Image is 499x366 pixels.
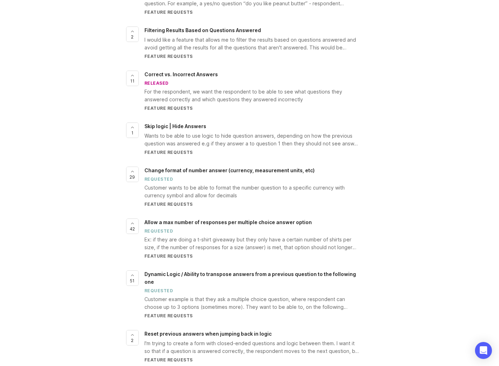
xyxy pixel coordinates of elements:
span: 1 [131,130,133,136]
button: 11 [126,71,139,86]
div: Customer wants to be able to format the number question to a specific currency with currency symb... [144,184,361,199]
button: 29 [126,167,139,182]
div: Wants to be able to use logic to hide question answers, depending on how the previous question wa... [144,132,361,148]
a: Change format of number answer (currency, measurement units, etc)requestedCustomer wants to be ab... [144,167,373,207]
div: Feature Requests [144,105,361,111]
span: Reset previous answers when jumping back in logic [144,331,272,337]
div: I would like a feature that allows me to filter the results based on questions answered and avoid... [144,36,361,52]
div: requested [144,228,173,234]
a: Correct vs. Incorrect AnswersreleasedFor the respondent, we want the respondent to be able to see... [144,71,373,111]
div: Feature Requests [144,53,361,59]
a: Skip logic | Hide AnswersWants to be able to use logic to hide question answers, depending on how... [144,122,373,155]
div: Feature Requests [144,357,361,363]
span: Dynamic Logic / Ability to transpose answers from a previous question to the following one [144,271,356,285]
div: requested [144,176,173,182]
span: 2 [131,337,133,343]
a: Dynamic Logic / Ability to transpose answers from a previous question to the following onerequest... [144,270,373,319]
span: Filtering Results Based on Questions Answered [144,27,261,33]
span: Skip logic | Hide Answers [144,123,206,129]
div: Feature Requests [144,9,361,15]
div: Customer example is that they ask a multiple choice question, where respondent can choose up to 3... [144,295,361,311]
div: Open Intercom Messenger [475,342,492,359]
span: Change format of number answer (currency, measurement units, etc) [144,167,315,173]
div: For the respondent, we want the respondent to be able to see what questions they answered correct... [144,88,361,103]
a: Reset previous answers when jumping back in logicI'm trying to create a form with closed-ended qu... [144,330,373,363]
div: requested [144,288,173,294]
div: Feature Requests [144,149,361,155]
span: Correct vs. Incorrect Answers [144,71,218,77]
button: 2 [126,330,139,346]
div: Feature Requests [144,201,361,207]
div: Feature Requests [144,313,361,319]
span: 51 [130,278,135,284]
span: 11 [130,78,135,84]
button: 51 [126,270,139,286]
a: Allow a max number of responses per multiple choice answer optionrequestedEx: if they are doing a... [144,218,373,259]
div: released [144,80,169,86]
button: 2 [126,26,139,42]
button: 42 [126,218,139,234]
div: Ex: if they are doing a t-shirt giveaway but they only have a certain number of shirts per size, ... [144,236,361,251]
div: Feature Requests [144,253,361,259]
a: Filtering Results Based on Questions AnsweredI would like a feature that allows me to filter the ... [144,26,373,59]
button: 1 [126,122,139,138]
span: 42 [130,226,135,232]
span: 29 [130,174,135,180]
span: Allow a max number of responses per multiple choice answer option [144,219,312,225]
div: I'm trying to create a form with closed-ended questions and logic between them. I want it so that... [144,340,361,355]
span: 2 [131,34,133,40]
